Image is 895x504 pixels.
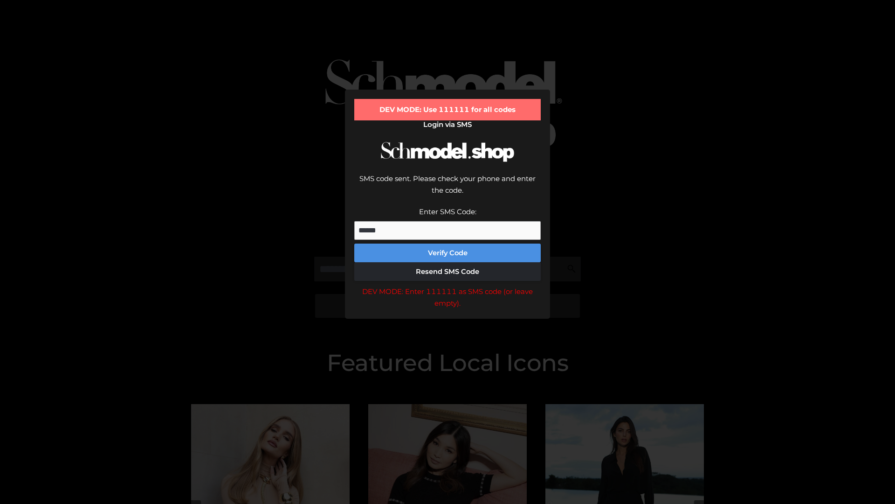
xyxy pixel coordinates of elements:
img: Schmodel Logo [378,133,517,170]
h2: Login via SMS [354,120,541,129]
div: DEV MODE: Use 111111 for all codes [354,99,541,120]
div: DEV MODE: Enter 111111 as SMS code (or leave empty). [354,286,541,309]
button: Resend SMS Code [354,262,541,281]
label: Enter SMS Code: [419,207,476,216]
button: Verify Code [354,244,541,262]
div: SMS code sent. Please check your phone and enter the code. [354,173,541,206]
